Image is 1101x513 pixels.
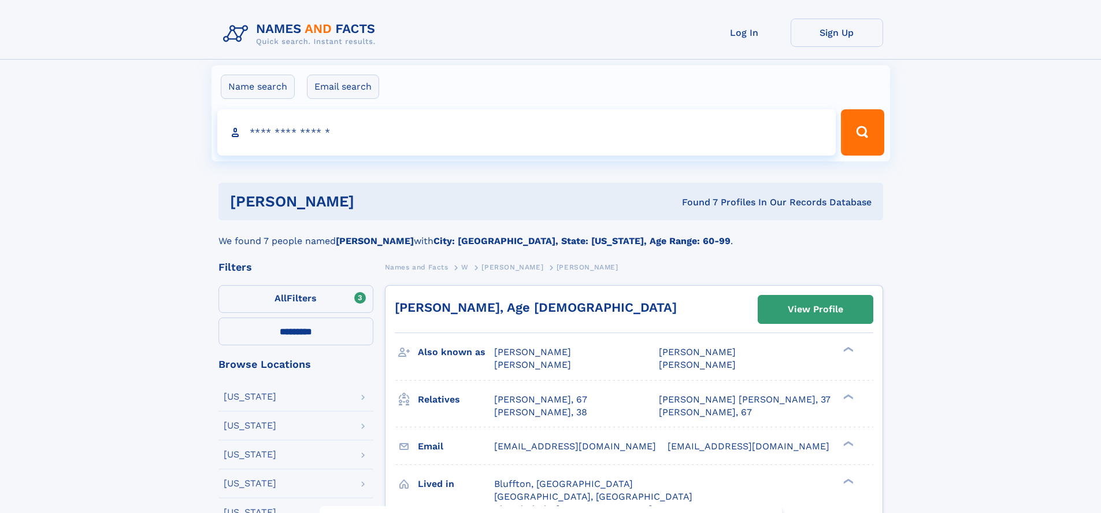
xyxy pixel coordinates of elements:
[385,260,448,274] a: Names and Facts
[418,474,494,494] h3: Lived in
[433,235,731,246] b: City: [GEOGRAPHIC_DATA], State: [US_STATE], Age Range: 60-99
[221,75,295,99] label: Name search
[668,441,829,452] span: [EMAIL_ADDRESS][DOMAIN_NAME]
[218,262,373,272] div: Filters
[518,196,872,209] div: Found 7 Profiles In Our Records Database
[275,293,287,304] span: All
[461,260,469,274] a: W
[494,441,656,452] span: [EMAIL_ADDRESS][DOMAIN_NAME]
[224,479,276,488] div: [US_STATE]
[418,342,494,362] h3: Also known as
[698,19,791,47] a: Log In
[481,263,543,271] span: [PERSON_NAME]
[481,260,543,274] a: [PERSON_NAME]
[336,235,414,246] b: [PERSON_NAME]
[224,421,276,430] div: [US_STATE]
[494,393,587,406] a: [PERSON_NAME], 67
[494,346,571,357] span: [PERSON_NAME]
[494,478,633,489] span: Bluffton, [GEOGRAPHIC_DATA]
[494,359,571,370] span: [PERSON_NAME]
[218,285,373,313] label: Filters
[841,109,884,156] button: Search Button
[659,359,736,370] span: [PERSON_NAME]
[659,346,736,357] span: [PERSON_NAME]
[494,406,587,419] a: [PERSON_NAME], 38
[840,477,854,485] div: ❯
[788,296,843,323] div: View Profile
[218,220,883,248] div: We found 7 people named with .
[659,393,831,406] a: [PERSON_NAME] [PERSON_NAME], 37
[218,19,385,50] img: Logo Names and Facts
[224,450,276,459] div: [US_STATE]
[307,75,379,99] label: Email search
[758,296,873,323] a: View Profile
[218,359,373,370] div: Browse Locations
[557,263,618,271] span: [PERSON_NAME]
[395,300,677,315] a: [PERSON_NAME], Age [DEMOGRAPHIC_DATA]
[461,263,469,271] span: W
[840,346,854,353] div: ❯
[840,440,854,447] div: ❯
[418,437,494,456] h3: Email
[418,390,494,409] h3: Relatives
[840,393,854,400] div: ❯
[224,392,276,401] div: [US_STATE]
[791,19,883,47] a: Sign Up
[659,406,752,419] a: [PERSON_NAME], 67
[494,491,692,502] span: [GEOGRAPHIC_DATA], [GEOGRAPHIC_DATA]
[230,194,518,209] h1: [PERSON_NAME]
[217,109,836,156] input: search input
